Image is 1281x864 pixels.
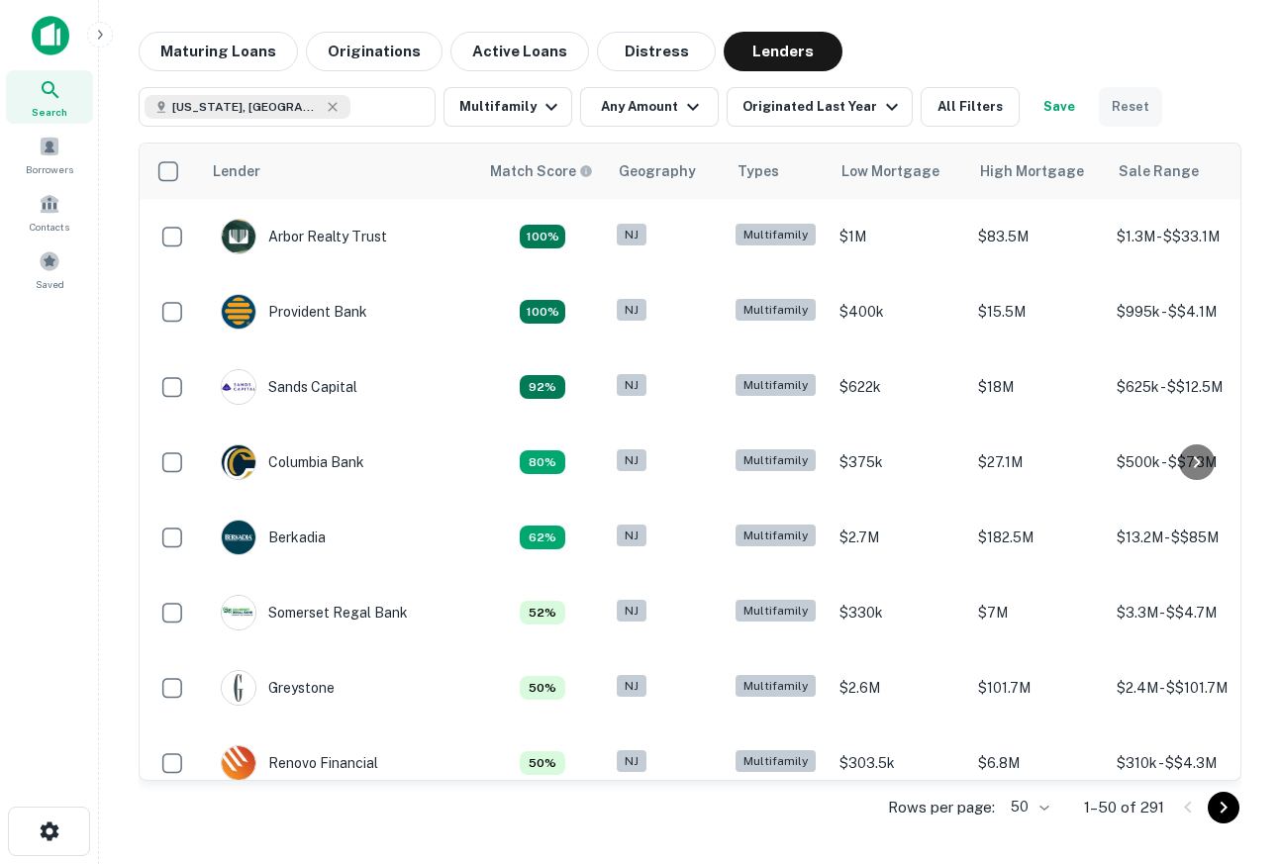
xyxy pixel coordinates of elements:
[830,500,968,575] td: $2.7M
[619,159,696,183] div: Geography
[221,595,408,630] div: Somerset Regal Bank
[736,299,816,322] div: Multifamily
[736,600,816,623] div: Multifamily
[490,160,593,182] div: Capitalize uses an advanced AI algorithm to match your search with the best lender. The match sco...
[450,32,589,71] button: Active Loans
[736,675,816,698] div: Multifamily
[726,144,830,199] th: Types
[736,224,816,246] div: Multifamily
[520,375,565,399] div: Matching Properties: 37, hasApolloMatch: undefined
[980,159,1084,183] div: High Mortgage
[36,276,64,292] span: Saved
[222,521,255,554] img: picture
[221,745,378,781] div: Renovo Financial
[520,225,565,248] div: Matching Properties: 72, hasApolloMatch: undefined
[520,526,565,549] div: Matching Properties: 25, hasApolloMatch: undefined
[222,370,255,404] img: picture
[306,32,443,71] button: Originations
[1208,792,1239,823] button: Go to next page
[830,144,968,199] th: Low Mortgage
[221,219,387,254] div: Arbor Realty Trust
[201,144,478,199] th: Lender
[580,87,719,127] button: Any Amount
[830,725,968,801] td: $303.5k
[617,299,646,322] div: NJ
[736,525,816,547] div: Multifamily
[830,349,968,425] td: $622k
[617,374,646,397] div: NJ
[520,300,565,324] div: Matching Properties: 41, hasApolloMatch: undefined
[30,219,69,235] span: Contacts
[6,242,93,296] a: Saved
[617,600,646,623] div: NJ
[968,725,1107,801] td: $6.8M
[607,144,726,199] th: Geography
[172,98,321,116] span: [US_STATE], [GEOGRAPHIC_DATA]
[520,450,565,474] div: Matching Properties: 32, hasApolloMatch: undefined
[968,650,1107,725] td: $101.7M
[968,274,1107,349] td: $15.5M
[1003,793,1052,821] div: 50
[968,144,1107,199] th: High Mortgage
[1182,706,1281,801] iframe: Chat Widget
[221,294,367,330] div: Provident Bank
[724,32,842,71] button: Lenders
[520,751,565,775] div: Matching Properties: 20, hasApolloMatch: undefined
[617,449,646,472] div: NJ
[221,369,357,405] div: Sands Capital
[830,425,968,500] td: $375k
[443,87,572,127] button: Multifamily
[736,374,816,397] div: Multifamily
[617,675,646,698] div: NJ
[490,160,589,182] h6: Match Score
[888,796,995,819] p: Rows per page:
[968,425,1107,500] td: $27.1M
[32,104,67,120] span: Search
[1084,796,1164,819] p: 1–50 of 291
[1119,159,1199,183] div: Sale Range
[6,185,93,239] a: Contacts
[520,601,565,624] div: Matching Properties: 21, hasApolloMatch: undefined
[222,445,255,479] img: picture
[968,575,1107,650] td: $7M
[1028,87,1091,127] button: Save your search to get updates of matches that match your search criteria.
[139,32,298,71] button: Maturing Loans
[597,32,716,71] button: Distress
[830,199,968,274] td: $1M
[617,750,646,773] div: NJ
[222,220,255,253] img: picture
[222,596,255,629] img: picture
[727,87,913,127] button: Originated Last Year
[478,144,607,199] th: Capitalize uses an advanced AI algorithm to match your search with the best lender. The match sco...
[841,159,939,183] div: Low Mortgage
[213,159,260,183] div: Lender
[736,449,816,472] div: Multifamily
[830,650,968,725] td: $2.6M
[968,500,1107,575] td: $182.5M
[222,295,255,329] img: picture
[830,575,968,650] td: $330k
[738,159,779,183] div: Types
[6,128,93,181] a: Borrowers
[968,199,1107,274] td: $83.5M
[617,525,646,547] div: NJ
[6,70,93,124] a: Search
[1099,87,1162,127] button: Reset
[742,95,904,119] div: Originated Last Year
[736,750,816,773] div: Multifamily
[222,671,255,705] img: picture
[32,16,69,55] img: capitalize-icon.png
[221,444,364,480] div: Columbia Bank
[968,349,1107,425] td: $18M
[520,676,565,700] div: Matching Properties: 20, hasApolloMatch: undefined
[26,161,73,177] span: Borrowers
[222,746,255,780] img: picture
[221,520,326,555] div: Berkadia
[921,87,1020,127] button: All Filters
[830,274,968,349] td: $400k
